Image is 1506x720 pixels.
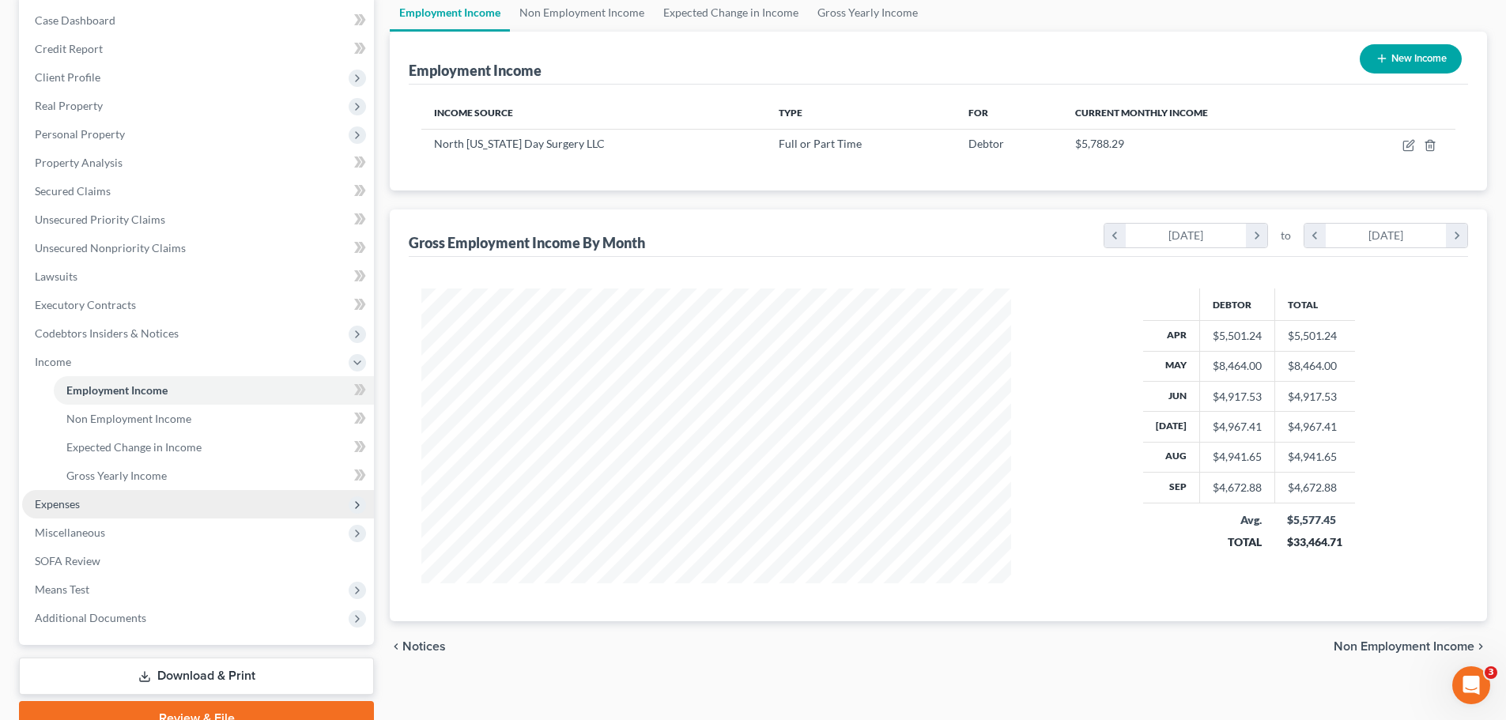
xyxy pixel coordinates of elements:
i: chevron_right [1474,640,1487,653]
div: $4,917.53 [1213,389,1262,405]
span: SOFA Review [35,554,100,567]
a: Employment Income [54,376,374,405]
a: Lawsuits [22,262,374,291]
i: chevron_left [1304,224,1326,247]
span: Additional Documents [35,611,146,624]
div: $4,967.41 [1213,419,1262,435]
span: $5,788.29 [1075,137,1124,150]
div: $33,464.71 [1287,534,1342,550]
th: Apr [1143,321,1200,351]
i: chevron_right [1246,224,1267,247]
span: Expenses [35,497,80,511]
i: chevron_right [1446,224,1467,247]
a: Secured Claims [22,177,374,205]
span: Notices [402,640,446,653]
a: Unsecured Nonpriority Claims [22,234,374,262]
span: Non Employment Income [1334,640,1474,653]
th: Aug [1143,442,1200,472]
div: $8,464.00 [1213,358,1262,374]
th: Debtor [1199,288,1274,320]
div: Avg. [1212,512,1262,528]
span: Executory Contracts [35,298,136,311]
a: SOFA Review [22,547,374,575]
div: Gross Employment Income By Month [409,233,645,252]
span: For [968,107,988,119]
iframe: Intercom live chat [1452,666,1490,704]
span: Property Analysis [35,156,123,169]
span: North [US_STATE] Day Surgery LLC [434,137,605,150]
td: $5,501.24 [1274,321,1355,351]
div: [DATE] [1126,224,1247,247]
button: chevron_left Notices [390,640,446,653]
div: Employment Income [409,61,542,80]
td: $4,967.41 [1274,412,1355,442]
span: Means Test [35,582,89,596]
div: $5,577.45 [1287,512,1342,528]
button: Non Employment Income chevron_right [1334,640,1487,653]
span: Unsecured Priority Claims [35,213,165,226]
span: Non Employment Income [66,412,191,425]
span: Gross Yearly Income [66,469,167,482]
span: Lawsuits [35,270,77,283]
th: [DATE] [1143,412,1200,442]
a: Case Dashboard [22,6,374,35]
span: Client Profile [35,70,100,84]
span: Secured Claims [35,184,111,198]
a: Gross Yearly Income [54,462,374,490]
a: Property Analysis [22,149,374,177]
div: [DATE] [1326,224,1447,247]
td: $4,672.88 [1274,473,1355,503]
span: Case Dashboard [35,13,115,27]
span: Personal Property [35,127,125,141]
span: Codebtors Insiders & Notices [35,326,179,340]
td: $4,941.65 [1274,442,1355,472]
div: $5,501.24 [1213,328,1262,344]
span: Income [35,355,71,368]
a: Credit Report [22,35,374,63]
span: Real Property [35,99,103,112]
span: 3 [1485,666,1497,679]
span: Current Monthly Income [1075,107,1208,119]
a: Download & Print [19,658,374,695]
th: Jun [1143,381,1200,411]
div: $4,672.88 [1213,480,1262,496]
i: chevron_left [390,640,402,653]
a: Non Employment Income [54,405,374,433]
span: Income Source [434,107,513,119]
span: Debtor [968,137,1004,150]
span: Full or Part Time [779,137,862,150]
a: Expected Change in Income [54,433,374,462]
span: Credit Report [35,42,103,55]
div: $4,941.65 [1213,449,1262,465]
td: $8,464.00 [1274,351,1355,381]
span: Employment Income [66,383,168,397]
th: May [1143,351,1200,381]
th: Sep [1143,473,1200,503]
span: Unsecured Nonpriority Claims [35,241,186,254]
th: Total [1274,288,1355,320]
div: TOTAL [1212,534,1262,550]
span: Expected Change in Income [66,440,202,454]
button: New Income [1360,44,1462,74]
span: Miscellaneous [35,526,105,539]
span: to [1281,228,1291,243]
a: Executory Contracts [22,291,374,319]
i: chevron_left [1104,224,1126,247]
td: $4,917.53 [1274,381,1355,411]
a: Unsecured Priority Claims [22,205,374,234]
span: Type [779,107,802,119]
